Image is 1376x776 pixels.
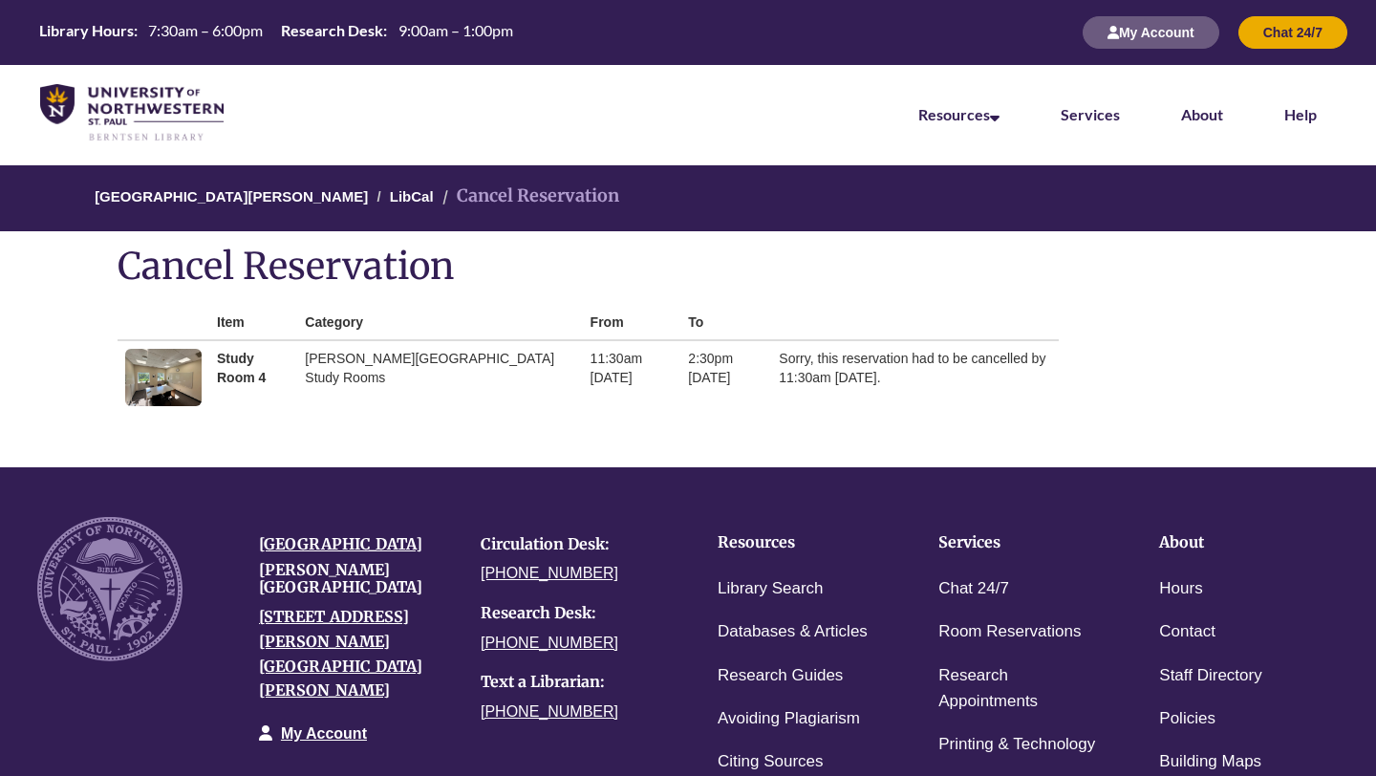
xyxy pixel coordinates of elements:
[938,575,1009,603] a: Chat 24/7
[680,305,771,340] th: To
[481,703,618,720] a: [PHONE_NUMBER]
[297,340,582,414] td: [PERSON_NAME][GEOGRAPHIC_DATA] Study Rooms
[481,635,618,651] a: [PHONE_NUMBER]
[32,20,140,41] th: Library Hours:
[273,20,390,41] th: Research Desk:
[297,305,582,340] th: Category
[118,246,1258,286] h1: Cancel Reservation
[680,340,771,414] td: 2:30pm [DATE]
[1159,662,1261,690] a: Staff Directory
[32,20,520,43] table: Hours Today
[259,607,422,700] a: [STREET_ADDRESS][PERSON_NAME][GEOGRAPHIC_DATA][PERSON_NAME]
[438,183,619,210] li: Cancel Reservation
[281,725,367,742] a: My Account
[938,534,1100,551] h4: Services
[718,534,879,551] h4: Resources
[37,517,183,662] img: UNW seal
[259,534,422,553] a: [GEOGRAPHIC_DATA]
[1284,105,1317,123] a: Help
[481,536,674,553] h4: Circulation Desk:
[1083,24,1219,40] a: My Account
[771,340,1059,414] td: Sorry, this reservation had to be cancelled by 11:30am [DATE].
[1159,705,1215,733] a: Policies
[125,349,202,406] img: Study Room 4
[118,165,1258,231] nav: Breadcrumb
[1061,105,1120,123] a: Services
[40,84,224,142] img: UNWSP Library Logo
[1159,534,1321,551] h4: About
[390,188,434,205] a: LibCal
[398,21,513,39] span: 9:00am – 1:00pm
[583,340,681,414] td: 11:30am [DATE]
[1159,618,1215,646] a: Contact
[1181,105,1223,123] a: About
[583,305,681,340] th: From
[938,731,1095,759] a: Printing & Technology
[718,575,824,603] a: Library Search
[32,20,520,45] a: Hours Today
[1238,16,1347,49] button: Chat 24/7
[1159,575,1202,603] a: Hours
[148,21,263,39] span: 7:30am – 6:00pm
[481,674,674,691] h4: Text a Librarian:
[718,618,868,646] a: Databases & Articles
[95,188,368,205] a: [GEOGRAPHIC_DATA][PERSON_NAME]
[481,605,674,622] h4: Research Desk:
[209,305,297,340] th: Item
[938,662,1100,716] a: Research Appointments
[718,748,824,776] a: Citing Sources
[1083,16,1219,49] button: My Account
[259,562,452,595] h4: [PERSON_NAME][GEOGRAPHIC_DATA]
[217,351,266,385] strong: Study Room 4
[481,565,618,581] a: [PHONE_NUMBER]
[938,618,1081,646] a: Room Reservations
[718,705,860,733] a: Avoiding Plagiarism
[718,662,843,690] a: Research Guides
[1238,24,1347,40] a: Chat 24/7
[1159,748,1261,776] a: Building Maps
[918,105,1000,123] a: Resources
